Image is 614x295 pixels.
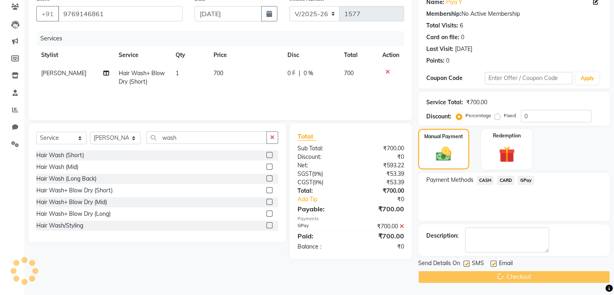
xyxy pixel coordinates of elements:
div: Hair Wash (Long Back) [36,175,96,183]
div: 0 [446,57,449,65]
div: Services [37,31,410,46]
div: Payable: [291,204,351,214]
div: Discount: [426,112,451,121]
th: Disc [283,46,339,64]
div: ( ) [291,170,351,178]
label: Manual Payment [424,133,463,140]
span: 700 [344,70,354,77]
div: Service Total: [426,98,463,107]
div: Payments [298,215,404,222]
div: Hair Wash+ Blow Dry (Long) [36,210,111,218]
div: Hair Wash+ Blow Dry (Short) [36,186,113,195]
div: Hair Wash/Styling [36,221,83,230]
label: Percentage [465,112,491,119]
span: 1 [176,70,179,77]
label: Redemption [493,132,521,139]
span: Email [499,259,513,269]
span: 9% [314,179,322,185]
div: ₹53.39 [351,178,410,187]
div: Balance : [291,242,351,251]
th: Qty [171,46,209,64]
input: Search or Scan [147,131,267,144]
div: ₹53.39 [351,170,410,178]
div: Coupon Code [426,74,485,82]
div: ₹0 [351,153,410,161]
span: 700 [214,70,223,77]
span: CARD [497,176,514,185]
span: CGST [298,179,312,186]
div: ₹700.00 [466,98,487,107]
th: Price [209,46,283,64]
span: Hair Wash+ Blow Dry (Short) [119,70,165,85]
span: [PERSON_NAME] [41,70,86,77]
div: ₹700.00 [351,187,410,195]
div: ₹700.00 [351,231,410,241]
div: Points: [426,57,444,65]
div: ₹700.00 [351,204,410,214]
span: CASH [477,176,494,185]
img: _gift.svg [494,144,520,164]
div: GPay [291,222,351,231]
div: No Active Membership [426,10,602,18]
div: 6 [460,21,463,30]
img: _cash.svg [431,145,456,163]
span: 0 % [304,69,313,78]
div: ₹700.00 [351,222,410,231]
div: Hair Wash (Short) [36,151,84,160]
span: Payment Methods [426,176,474,184]
th: Total [339,46,377,64]
input: Search by Name/Mobile/Email/Code [58,6,182,21]
span: GPay [518,176,534,185]
span: SMS [472,259,484,269]
span: | [299,69,300,78]
div: Paid: [291,231,351,241]
div: [DATE] [455,45,472,53]
div: ₹593.22 [351,161,410,170]
span: Send Details On [418,259,460,269]
div: Sub Total: [291,144,351,153]
div: ₹700.00 [351,144,410,153]
div: Discount: [291,153,351,161]
div: ₹0 [360,195,410,204]
span: 0 F [287,69,295,78]
th: Service [114,46,171,64]
div: Description: [426,232,459,240]
div: Card on file: [426,33,459,42]
div: ₹0 [351,242,410,251]
div: Net: [291,161,351,170]
input: Enter Offer / Coupon Code [485,72,573,84]
button: Apply [576,72,599,84]
div: 0 [461,33,464,42]
th: Stylist [36,46,114,64]
div: Hair Wash+ Blow Dry (Mid) [36,198,107,206]
label: Fixed [504,112,516,119]
div: Last Visit: [426,45,453,53]
div: ( ) [291,178,351,187]
div: Membership: [426,10,461,18]
button: +91 [36,6,59,21]
a: Add Tip [291,195,360,204]
th: Action [377,46,404,64]
span: SGST [298,170,312,177]
div: Total: [291,187,351,195]
span: 9% [314,171,321,177]
span: Total [298,132,316,141]
div: Hair Wash (Mid) [36,163,78,171]
div: Total Visits: [426,21,458,30]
